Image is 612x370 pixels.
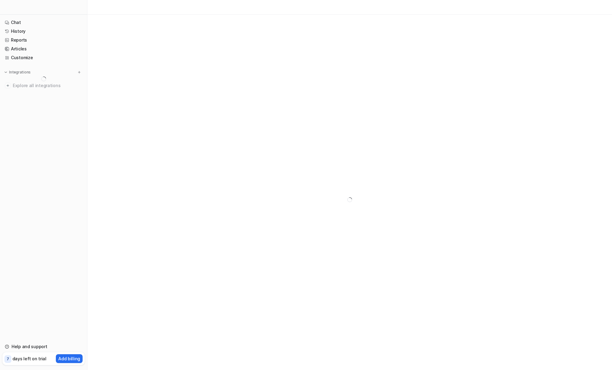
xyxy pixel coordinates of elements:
p: Integrations [9,70,31,75]
span: Explore all integrations [13,81,82,90]
a: History [2,27,85,36]
a: Customize [2,53,85,62]
p: days left on trial [12,355,46,362]
button: Integrations [2,69,32,75]
a: Articles [2,45,85,53]
a: Reports [2,36,85,44]
a: Help and support [2,342,85,351]
p: 7 [7,356,9,362]
img: expand menu [4,70,8,74]
img: menu_add.svg [77,70,81,74]
p: Add billing [58,355,80,362]
a: Chat [2,18,85,27]
button: Add billing [56,354,83,363]
img: explore all integrations [5,83,11,89]
a: Explore all integrations [2,81,85,90]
